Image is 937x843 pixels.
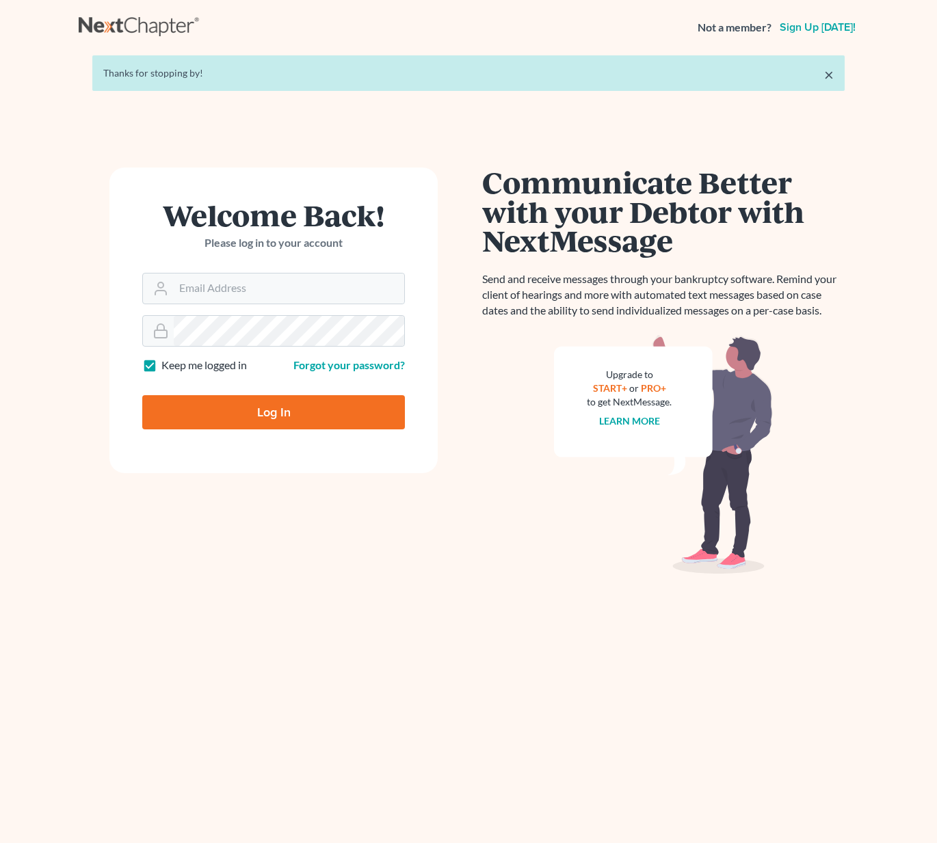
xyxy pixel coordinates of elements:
input: Log In [142,395,405,429]
a: PRO+ [641,382,666,394]
p: Please log in to your account [142,235,405,251]
strong: Not a member? [698,20,771,36]
div: Upgrade to [587,368,672,382]
div: to get NextMessage. [587,395,672,409]
label: Keep me logged in [161,358,247,373]
a: START+ [593,382,627,394]
div: Thanks for stopping by! [103,66,834,80]
span: or [629,382,639,394]
input: Email Address [174,273,404,304]
a: × [824,66,834,83]
img: nextmessage_bg-59042aed3d76b12b5cd301f8e5b87938c9018125f34e5fa2b7a6b67550977c72.svg [554,335,773,574]
a: Sign up [DATE]! [777,22,858,33]
a: Forgot your password? [293,358,405,371]
p: Send and receive messages through your bankruptcy software. Remind your client of hearings and mo... [482,271,845,319]
h1: Communicate Better with your Debtor with NextMessage [482,168,845,255]
a: Learn more [599,415,660,427]
h1: Welcome Back! [142,200,405,230]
